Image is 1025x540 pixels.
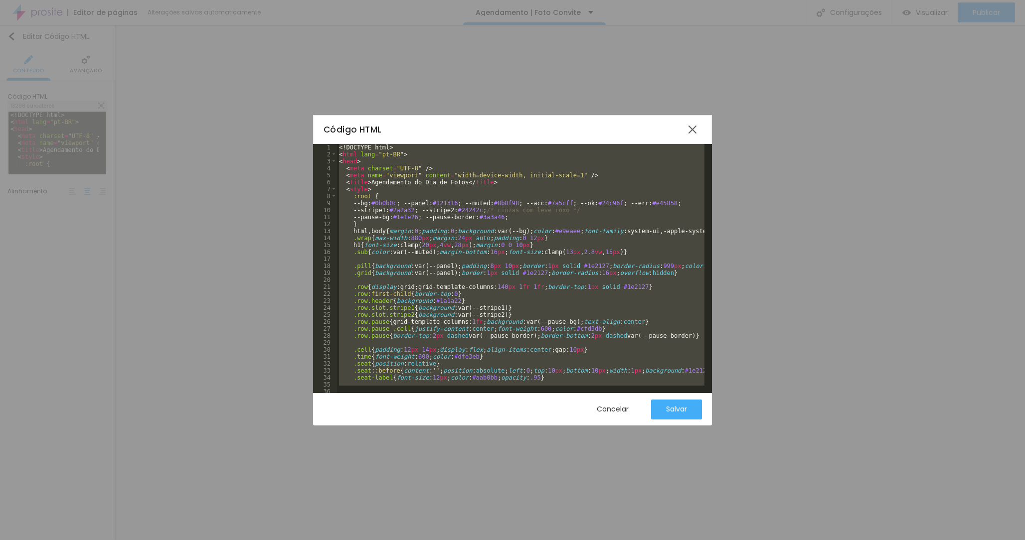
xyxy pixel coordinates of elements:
[313,207,337,214] div: 10
[313,332,337,339] div: 28
[313,297,337,304] div: 23
[313,242,337,249] div: 15
[666,405,687,413] div: Salvar
[313,374,337,381] div: 34
[313,214,337,221] div: 11
[313,304,337,311] div: 24
[313,353,337,360] div: 31
[313,283,337,290] div: 21
[313,228,337,235] div: 13
[313,158,337,165] div: 3
[313,144,337,151] div: 1
[313,179,337,186] div: 6
[313,388,337,395] div: 36
[313,263,337,270] div: 18
[313,270,337,276] div: 19
[313,325,337,332] div: 27
[313,367,337,374] div: 33
[313,339,337,346] div: 29
[313,200,337,207] div: 9
[313,360,337,367] div: 32
[313,290,337,297] div: 22
[582,400,644,419] button: Cancelar
[313,311,337,318] div: 25
[313,172,337,179] div: 5
[313,235,337,242] div: 14
[313,221,337,228] div: 12
[597,405,629,413] div: Cancelar
[313,186,337,193] div: 7
[313,193,337,200] div: 8
[313,346,337,353] div: 30
[313,165,337,172] div: 4
[313,256,337,263] div: 17
[313,249,337,256] div: 16
[313,381,337,388] div: 35
[324,123,683,136] div: Código HTML
[313,318,337,325] div: 26
[313,276,337,283] div: 20
[651,400,702,419] button: Salvar
[313,151,337,158] div: 2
